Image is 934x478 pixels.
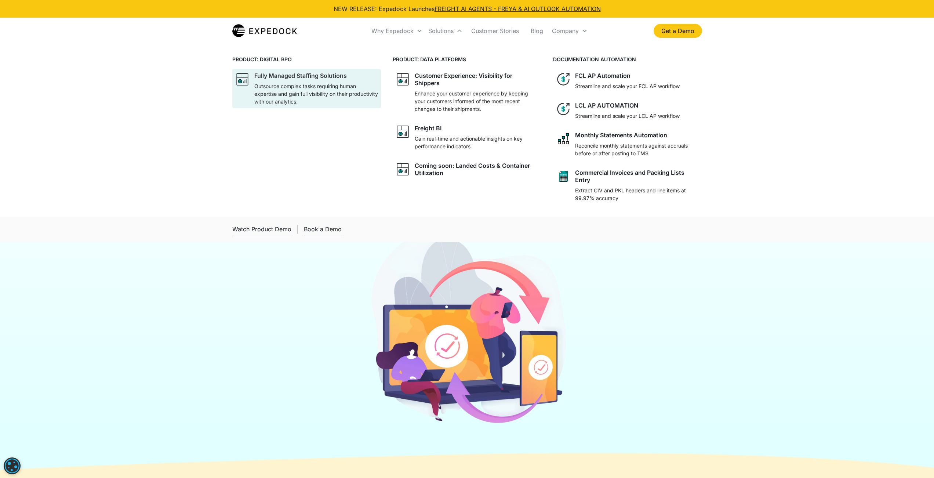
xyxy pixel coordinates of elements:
img: graph icon [396,162,410,177]
p: Streamline and scale your LCL AP workflow [575,112,680,120]
div: Widget de chat [808,399,934,478]
a: Get a Demo [654,24,702,38]
div: Watch Product Demo [232,225,291,233]
h4: PRODUCT: DIGITAL BPO [232,55,381,63]
img: network like icon [556,131,571,146]
a: FREIGHT AI AGENTS - FREYA & AI OUTLOOK AUTOMATION [435,5,601,12]
a: open lightbox [232,222,291,236]
div: Coming soon: Landed Costs & Container Utilization [415,162,538,177]
div: Book a Demo [304,225,342,233]
p: Reconcile monthly statements against accruals before or after posting to TMS [575,142,699,157]
a: Book a Demo [304,222,342,236]
div: Why Expedock [368,18,425,43]
img: sheet icon [556,169,571,184]
p: Enhance your customer experience by keeping your customers informed of the most recent changes to... [415,90,538,113]
a: graph iconFreight BIGain real-time and actionable insights on key performance indicators [393,122,541,153]
a: sheet iconCommercial Invoices and Packing Lists EntryExtract CIV and PKL headers and line items a... [553,166,702,205]
h4: DOCUMENTATION AUTOMATION [553,55,702,63]
div: Why Expedock [371,27,414,35]
a: dollar iconFCL AP AutomationStreamline and scale your FCL AP workflow [553,69,702,93]
img: Expedock Logo [232,23,297,38]
div: Solutions [428,27,454,35]
a: network like iconMonthly Statements AutomationReconcile monthly statements against accruals befor... [553,128,702,160]
div: Company [552,27,579,35]
div: Company [549,18,590,43]
div: Freight BI [415,124,441,132]
a: graph iconCustomer Experience: Visibility for ShippersEnhance your customer experience by keeping... [393,69,541,116]
p: Outsource complex tasks requiring human expertise and gain full visibility on their productivity ... [254,82,378,105]
div: Customer Experience: Visibility for Shippers [415,72,538,87]
a: graph iconComing soon: Landed Costs & Container Utilization [393,159,541,180]
a: dollar iconLCL AP AUTOMATIONStreamline and scale your LCL AP workflow [553,99,702,123]
img: dollar icon [556,72,571,87]
img: graph icon [235,72,250,87]
div: FCL AP Automation [575,72,630,79]
img: arrow pointing to cellphone from laptop, and arrow from laptop to cellphone [367,231,567,430]
div: Solutions [425,18,465,43]
p: Streamline and scale your FCL AP workflow [575,82,680,90]
div: LCL AP AUTOMATION [575,102,638,109]
div: NEW RELEASE: Expedock Launches [334,4,601,13]
p: Gain real-time and actionable insights on key performance indicators [415,135,538,150]
iframe: Chat Widget [808,399,934,478]
a: graph iconFully Managed Staffing SolutionsOutsource complex tasks requiring human expertise and g... [232,69,381,108]
a: home [232,23,297,38]
div: Monthly Statements Automation [575,131,667,139]
h4: PRODUCT: DATA PLATFORMS [393,55,541,63]
p: Extract CIV and PKL headers and line items at 99.97% accuracy [575,187,699,202]
a: Customer Stories [465,18,525,43]
a: Blog [525,18,549,43]
div: Commercial Invoices and Packing Lists Entry [575,169,699,184]
img: graph icon [396,124,410,139]
img: graph icon [396,72,410,87]
img: dollar icon [556,102,571,116]
div: Fully Managed Staffing Solutions [254,72,347,79]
